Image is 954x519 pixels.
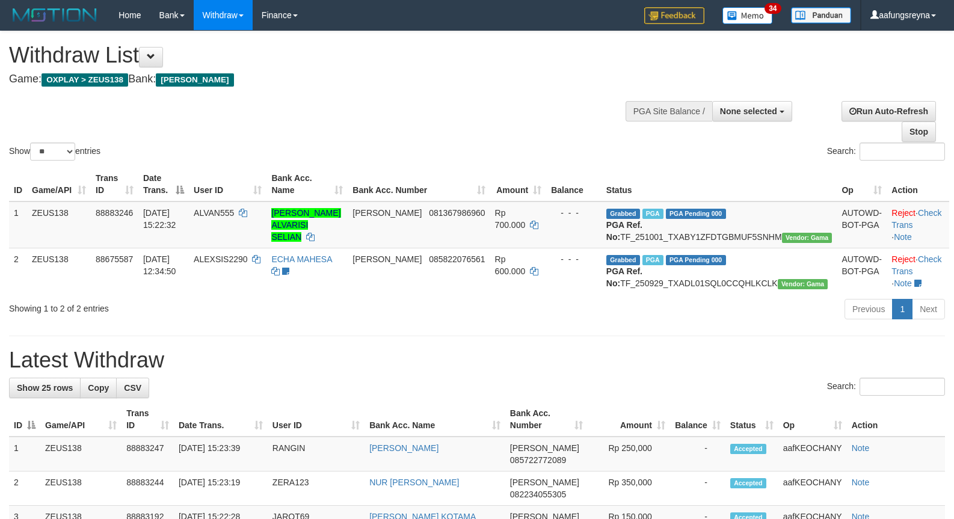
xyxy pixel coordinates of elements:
img: panduan.png [791,7,851,23]
td: TF_250929_TXADL01SQL0CCQHLKCLK [602,248,837,294]
h1: Withdraw List [9,43,624,67]
td: ZEUS138 [40,437,122,471]
td: - [670,471,725,506]
th: Status: activate to sort column ascending [725,402,778,437]
td: 2 [9,248,27,294]
a: Note [894,278,912,288]
td: 1 [9,437,40,471]
span: CSV [124,383,141,393]
a: NUR [PERSON_NAME] [369,478,459,487]
a: 1 [892,299,912,319]
span: Marked by aafanarl [642,209,663,219]
div: PGA Site Balance / [626,101,712,121]
span: Rp 700.000 [495,208,526,230]
th: Date Trans.: activate to sort column ascending [174,402,268,437]
img: MOTION_logo.png [9,6,100,24]
a: ECHA MAHESA [271,254,331,264]
td: ZEUS138 [40,471,122,506]
span: OXPLAY > ZEUS138 [42,73,128,87]
span: Grabbed [606,209,640,219]
td: ZEUS138 [27,201,91,248]
span: [DATE] 15:22:32 [143,208,176,230]
a: Stop [902,121,936,142]
span: [PERSON_NAME] [510,478,579,487]
a: Reject [891,254,916,264]
span: Copy [88,383,109,393]
a: Note [852,443,870,453]
span: ALEXSIS2290 [194,254,248,264]
td: aafKEOCHANY [778,437,847,471]
h1: Latest Withdraw [9,348,945,372]
span: [PERSON_NAME] [156,73,233,87]
h4: Game: Bank: [9,73,624,85]
td: RANGIN [268,437,365,471]
div: - - - [551,207,597,219]
b: PGA Ref. No: [606,220,642,242]
input: Search: [860,143,945,161]
span: 34 [765,3,781,14]
td: Rp 350,000 [588,471,670,506]
a: Check Trans [891,208,941,230]
th: Action [847,402,945,437]
span: [PERSON_NAME] [352,254,422,264]
td: AUTOWD-BOT-PGA [837,248,887,294]
span: ALVAN555 [194,208,234,218]
label: Search: [827,378,945,396]
td: 88883244 [122,471,174,506]
span: PGA Pending [666,209,726,219]
td: 2 [9,471,40,506]
td: Rp 250,000 [588,437,670,471]
span: [PERSON_NAME] [352,208,422,218]
a: Next [912,299,945,319]
span: Marked by aafpengsreynich [642,255,663,265]
select: Showentries [30,143,75,161]
label: Search: [827,143,945,161]
td: TF_251001_TXABY1ZFDTGBMUF5SNHM [602,201,837,248]
th: Bank Acc. Number: activate to sort column ascending [348,167,490,201]
a: Run Auto-Refresh [842,101,936,121]
th: Trans ID: activate to sort column ascending [122,402,174,437]
input: Search: [860,378,945,396]
span: Accepted [730,478,766,488]
th: Game/API: activate to sort column ascending [27,167,91,201]
a: Previous [845,299,893,319]
span: None selected [720,106,777,116]
span: Rp 600.000 [495,254,526,276]
a: [PERSON_NAME] [369,443,439,453]
span: Copy 085822076561 to clipboard [429,254,485,264]
span: 88883246 [96,208,133,218]
td: aafKEOCHANY [778,471,847,506]
td: AUTOWD-BOT-PGA [837,201,887,248]
span: 88675587 [96,254,133,264]
th: Balance: activate to sort column ascending [670,402,725,437]
a: Copy [80,378,117,398]
a: Reject [891,208,916,218]
th: ID [9,167,27,201]
th: Op: activate to sort column ascending [778,402,847,437]
b: PGA Ref. No: [606,266,642,288]
td: [DATE] 15:23:39 [174,437,268,471]
th: Game/API: activate to sort column ascending [40,402,122,437]
a: Note [894,232,912,242]
span: Vendor URL: https://trx31.1velocity.biz [778,279,828,289]
th: User ID: activate to sort column ascending [268,402,365,437]
img: Button%20Memo.svg [722,7,773,24]
span: Vendor URL: https://trx31.1velocity.biz [782,233,832,243]
th: Bank Acc. Name: activate to sort column ascending [266,167,348,201]
span: Accepted [730,444,766,454]
th: Trans ID: activate to sort column ascending [91,167,138,201]
a: [PERSON_NAME] ALVARISI SELIAN [271,208,340,242]
span: Copy 082234055305 to clipboard [510,490,566,499]
td: · · [887,201,949,248]
a: Note [852,478,870,487]
button: None selected [712,101,792,121]
span: Copy 081367986960 to clipboard [429,208,485,218]
td: 1 [9,201,27,248]
span: Copy 085722772089 to clipboard [510,455,566,465]
img: Feedback.jpg [644,7,704,24]
th: Amount: activate to sort column ascending [490,167,547,201]
span: [DATE] 12:34:50 [143,254,176,276]
span: [PERSON_NAME] [510,443,579,453]
span: Show 25 rows [17,383,73,393]
td: - [670,437,725,471]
